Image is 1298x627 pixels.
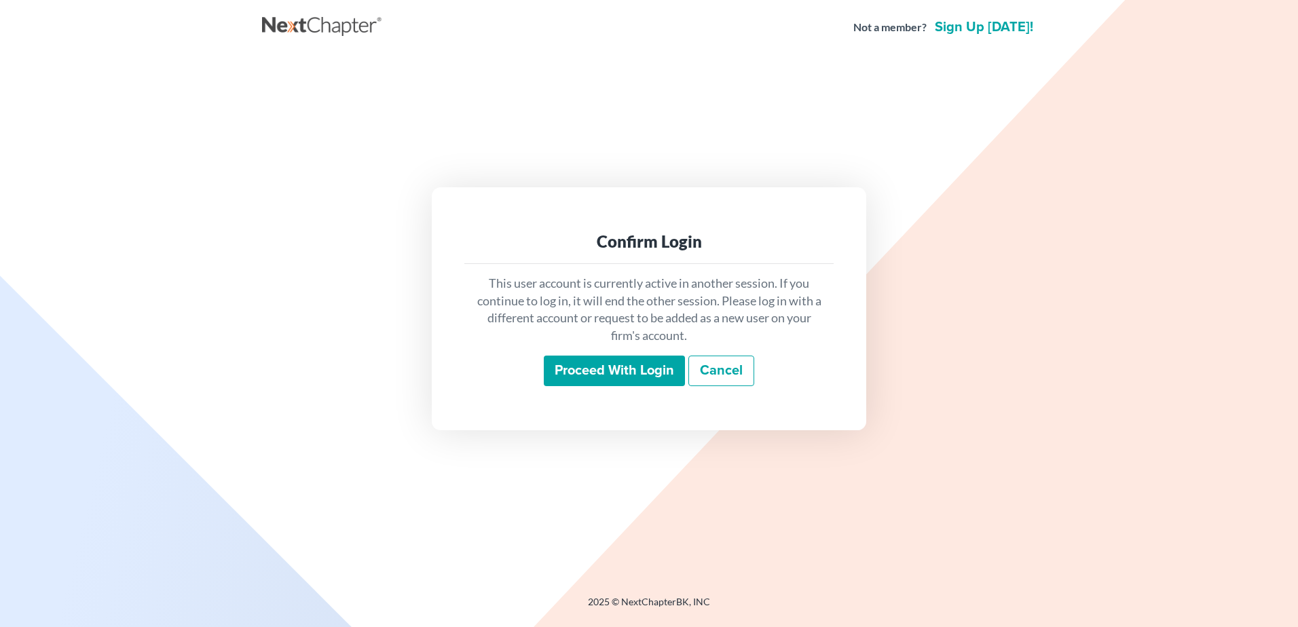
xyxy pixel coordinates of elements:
[475,275,823,345] p: This user account is currently active in another session. If you continue to log in, it will end ...
[544,356,685,387] input: Proceed with login
[475,231,823,252] div: Confirm Login
[262,595,1036,620] div: 2025 © NextChapterBK, INC
[688,356,754,387] a: Cancel
[932,20,1036,34] a: Sign up [DATE]!
[853,20,927,35] strong: Not a member?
